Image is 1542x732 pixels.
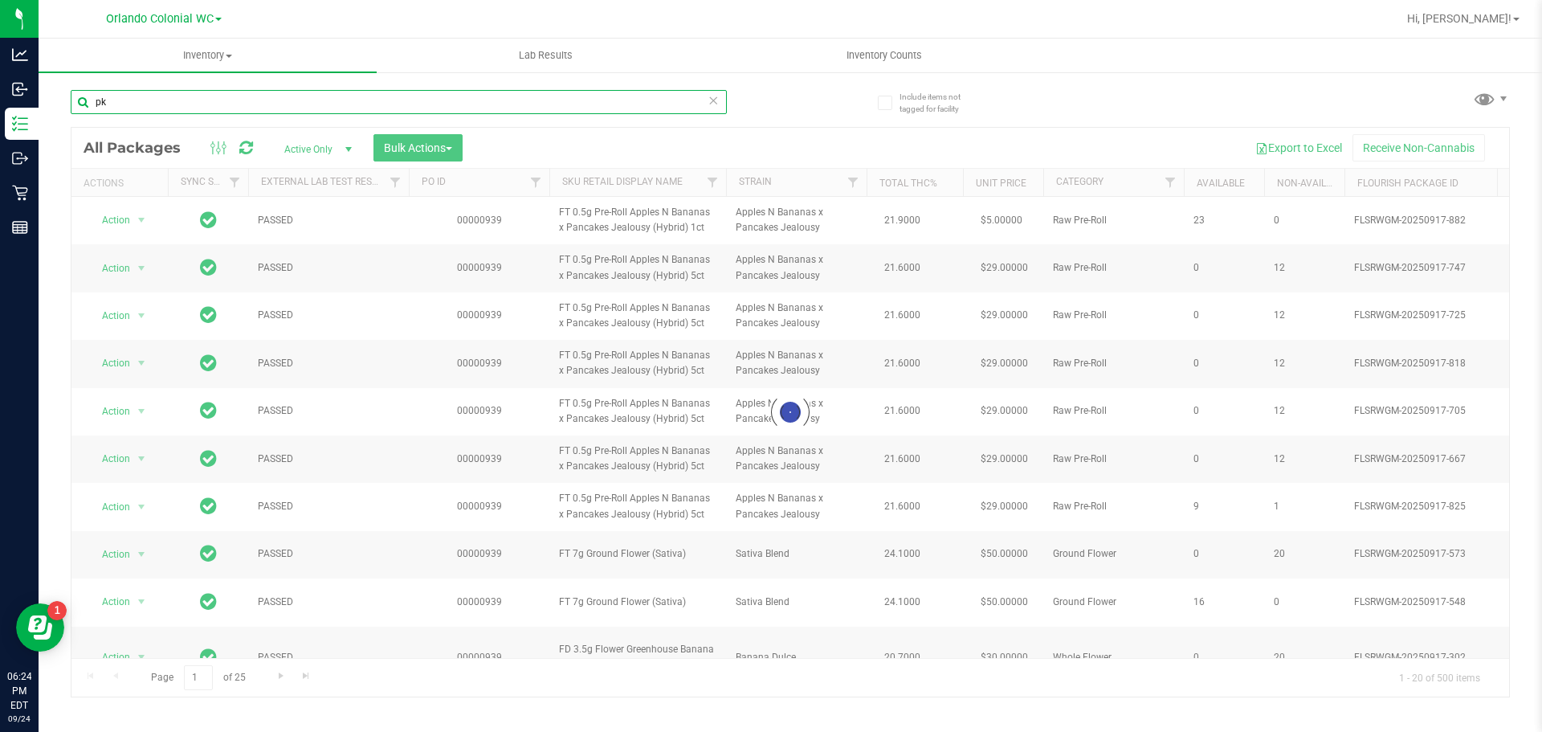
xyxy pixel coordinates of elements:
input: Search Package ID, Item Name, SKU, Lot or Part Number... [71,90,727,114]
a: Lab Results [377,39,715,72]
inline-svg: Reports [12,219,28,235]
span: Inventory [39,48,377,63]
p: 09/24 [7,713,31,725]
inline-svg: Outbound [12,150,28,166]
inline-svg: Analytics [12,47,28,63]
inline-svg: Retail [12,185,28,201]
span: Orlando Colonial WC [106,12,214,26]
span: Include items not tagged for facility [899,91,980,115]
span: Lab Results [497,48,594,63]
inline-svg: Inbound [12,81,28,97]
iframe: Resource center unread badge [47,601,67,620]
span: Clear [708,90,719,111]
a: Inventory Counts [715,39,1053,72]
span: Inventory Counts [825,48,944,63]
a: Inventory [39,39,377,72]
span: Hi, [PERSON_NAME]! [1407,12,1511,25]
p: 06:24 PM EDT [7,669,31,713]
iframe: Resource center [16,603,64,652]
inline-svg: Inventory [12,116,28,132]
